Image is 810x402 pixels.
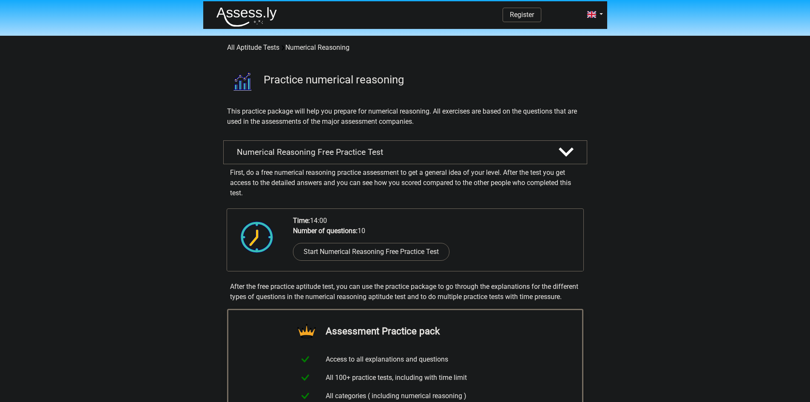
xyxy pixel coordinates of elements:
b: Time: [293,217,310,225]
a: Start Numerical Reasoning Free Practice Test [293,243,449,261]
div: 14:00 10 [287,216,583,271]
img: numerical reasoning [224,63,260,99]
h4: Numerical Reasoning Free Practice Test [237,147,545,157]
b: Number of questions: [293,227,358,235]
img: Clock [236,216,279,258]
p: First, do a free numerical reasoning practice assessment to get a general idea of your level. Aft... [230,168,580,198]
a: Register [510,11,534,19]
div: After the free practice aptitude test, you can use the practice package to go through the explana... [227,282,584,302]
p: This practice package will help you prepare for numerical reasoning. All exercises are based on t... [227,106,583,127]
a: All Aptitude Tests [227,43,279,51]
div: Numerical Reasoning [224,43,587,53]
img: Assessly [216,7,277,27]
a: Numerical Reasoning Free Practice Test [220,140,591,164]
h3: Practice numerical reasoning [264,73,580,86]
